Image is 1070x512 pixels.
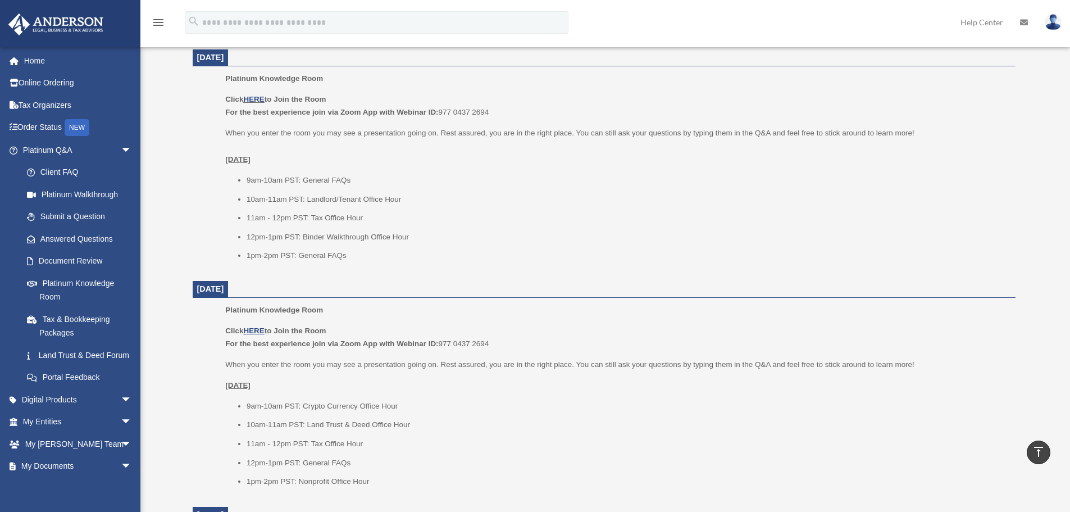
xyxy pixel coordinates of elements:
a: HERE [243,95,264,103]
a: Platinum Knowledge Room [16,272,143,308]
a: Online Ordering [8,72,149,94]
a: Tax & Bookkeeping Packages [16,308,149,344]
a: Client FAQ [16,161,149,184]
li: 1pm-2pm PST: Nonprofit Office Hour [247,475,1008,488]
a: Tax Organizers [8,94,149,116]
span: arrow_drop_down [121,455,143,478]
div: NEW [65,119,89,136]
p: 977 0437 2694 [225,93,1007,119]
li: 11am - 12pm PST: Tax Office Hour [247,211,1008,225]
a: Submit a Question [16,206,149,228]
a: Portal Feedback [16,366,149,389]
span: arrow_drop_down [121,433,143,456]
li: 9am-10am PST: Crypto Currency Office Hour [247,400,1008,413]
span: arrow_drop_down [121,139,143,162]
span: arrow_drop_down [121,411,143,434]
a: HERE [243,327,264,335]
a: Platinum Walkthrough [16,183,149,206]
li: 9am-10am PST: General FAQs [247,174,1008,187]
b: For the best experience join via Zoom App with Webinar ID: [225,108,438,116]
i: menu [152,16,165,29]
img: User Pic [1045,14,1062,30]
a: Land Trust & Deed Forum [16,344,149,366]
span: arrow_drop_down [121,388,143,411]
a: Document Review [16,250,149,273]
i: search [188,15,200,28]
u: [DATE] [225,381,251,389]
li: 1pm-2pm PST: General FAQs [247,249,1008,262]
a: My Documentsarrow_drop_down [8,455,149,478]
b: For the best experience join via Zoom App with Webinar ID: [225,339,438,348]
a: My [PERSON_NAME] Teamarrow_drop_down [8,433,149,455]
span: Platinum Knowledge Room [225,74,323,83]
li: 12pm-1pm PST: General FAQs [247,456,1008,470]
b: Click to Join the Room [225,327,326,335]
a: Home [8,49,149,72]
li: 10am-11am PST: Land Trust & Deed Office Hour [247,418,1008,432]
a: Order StatusNEW [8,116,149,139]
b: Click to Join the Room [225,95,326,103]
span: Platinum Knowledge Room [225,306,323,314]
a: Answered Questions [16,228,149,250]
p: 977 0437 2694 [225,324,1007,351]
a: Platinum Q&Aarrow_drop_down [8,139,149,161]
u: [DATE] [225,155,251,164]
a: Digital Productsarrow_drop_down [8,388,149,411]
li: 12pm-1pm PST: Binder Walkthrough Office Hour [247,230,1008,244]
li: 11am - 12pm PST: Tax Office Hour [247,437,1008,451]
a: vertical_align_top [1027,441,1050,464]
li: 10am-11am PST: Landlord/Tenant Office Hour [247,193,1008,206]
a: menu [152,20,165,29]
i: vertical_align_top [1032,445,1045,459]
img: Anderson Advisors Platinum Portal [5,13,107,35]
p: When you enter the room you may see a presentation going on. Rest assured, you are in the right p... [225,358,1007,371]
p: When you enter the room you may see a presentation going on. Rest assured, you are in the right p... [225,126,1007,166]
span: [DATE] [197,53,224,62]
a: My Entitiesarrow_drop_down [8,411,149,433]
span: [DATE] [197,284,224,293]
